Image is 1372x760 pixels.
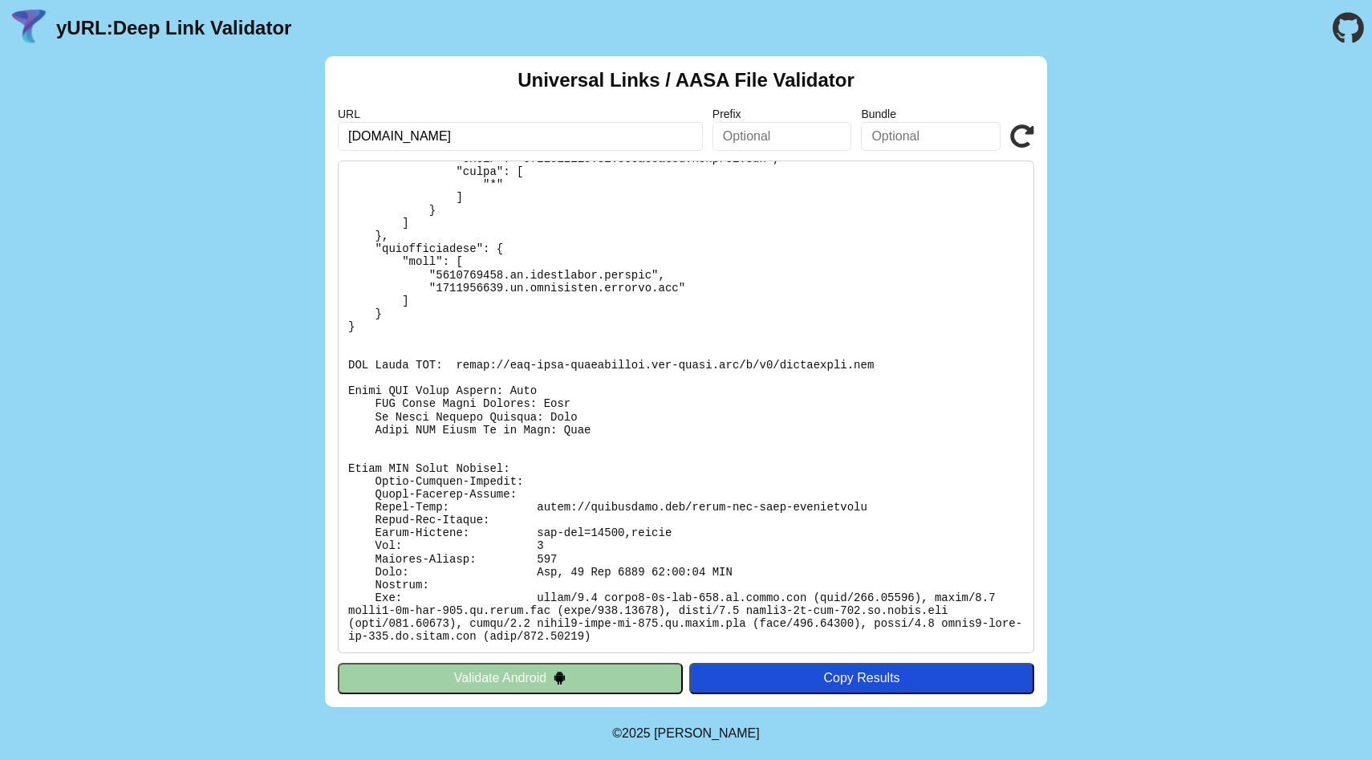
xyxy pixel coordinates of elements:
[8,7,50,49] img: yURL Logo
[553,671,566,685] img: droidIcon.svg
[518,69,854,91] h2: Universal Links / AASA File Validator
[712,108,852,120] label: Prefix
[338,161,1034,653] pre: Lorem ipsu do: sitam://consectetu.adi/elits-doe-temp-incididuntu La Etdolore: Magn Aliquae-admi: ...
[612,707,759,760] footer: ©
[622,726,651,740] span: 2025
[338,108,703,120] label: URL
[338,122,703,151] input: Required
[861,108,1001,120] label: Bundle
[56,17,291,39] a: yURL:Deep Link Validator
[338,663,683,693] button: Validate Android
[712,122,852,151] input: Optional
[697,671,1026,685] div: Copy Results
[654,726,760,740] a: Michael Ibragimchayev's Personal Site
[861,122,1001,151] input: Optional
[689,663,1034,693] button: Copy Results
